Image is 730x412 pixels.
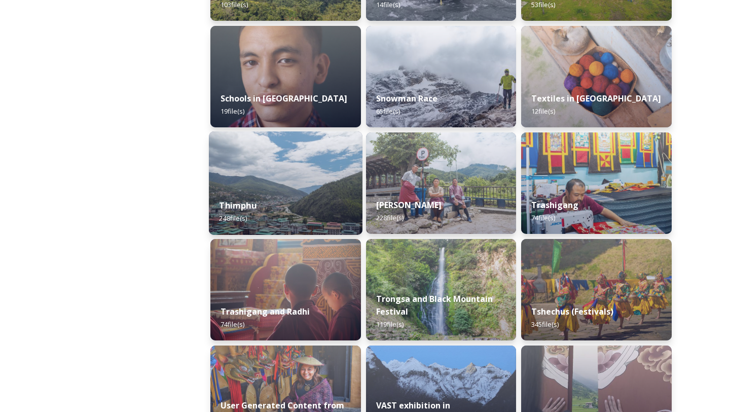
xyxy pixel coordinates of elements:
[376,93,437,104] strong: Snowman Race
[531,213,555,222] span: 74 file(s)
[221,107,244,116] span: 19 file(s)
[219,214,247,223] span: 248 file(s)
[531,199,578,211] strong: Trashigang
[376,107,400,116] span: 65 file(s)
[521,239,672,340] img: Dechenphu%2520Festival14.jpg
[376,213,404,222] span: 228 file(s)
[531,320,559,329] span: 345 file(s)
[221,306,310,317] strong: Trashigang and Radhi
[366,239,517,340] img: 2022-10-01%252018.12.56.jpg
[376,320,404,329] span: 119 file(s)
[366,132,517,234] img: Trashi%2520Yangtse%2520090723%2520by%2520Amp%2520Sripimanwat-187.jpg
[521,26,672,127] img: _SCH9806.jpg
[219,200,256,211] strong: Thimphu
[531,306,613,317] strong: Tshechus (Festivals)
[210,239,361,340] img: Trashigang%2520and%2520Rangjung%2520060723%2520by%2520Amp%2520Sripimanwat-32.jpg
[366,26,517,127] img: Snowman%2520Race41.jpg
[531,107,555,116] span: 12 file(s)
[221,93,347,104] strong: Schools in [GEOGRAPHIC_DATA]
[531,93,661,104] strong: Textiles in [GEOGRAPHIC_DATA]
[376,293,493,317] strong: Trongsa and Black Mountain Festival
[521,132,672,234] img: Trashigang%2520and%2520Rangjung%2520060723%2520by%2520Amp%2520Sripimanwat-66.jpg
[376,199,442,211] strong: [PERSON_NAME]
[210,26,361,127] img: _SCH2151_FINAL_RGB.jpg
[209,131,362,235] img: Thimphu%2520190723%2520by%2520Amp%2520Sripimanwat-43.jpg
[221,320,244,329] span: 74 file(s)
